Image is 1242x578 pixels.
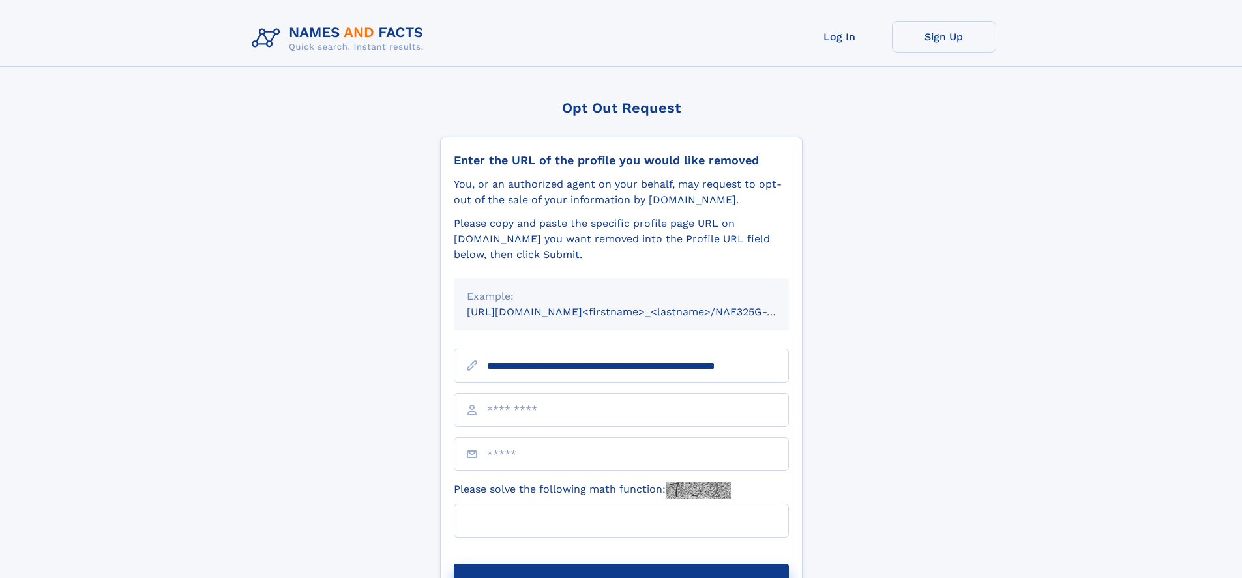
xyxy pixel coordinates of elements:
a: Log In [788,21,892,53]
div: Enter the URL of the profile you would like removed [454,153,789,167]
div: You, or an authorized agent on your behalf, may request to opt-out of the sale of your informatio... [454,177,789,208]
div: Example: [467,289,776,304]
label: Please solve the following math function: [454,482,731,499]
div: Please copy and paste the specific profile page URL on [DOMAIN_NAME] you want removed into the Pr... [454,216,789,263]
img: Logo Names and Facts [246,21,434,56]
small: [URL][DOMAIN_NAME]<firstname>_<lastname>/NAF325G-xxxxxxxx [467,306,814,318]
div: Opt Out Request [440,100,803,116]
a: Sign Up [892,21,996,53]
